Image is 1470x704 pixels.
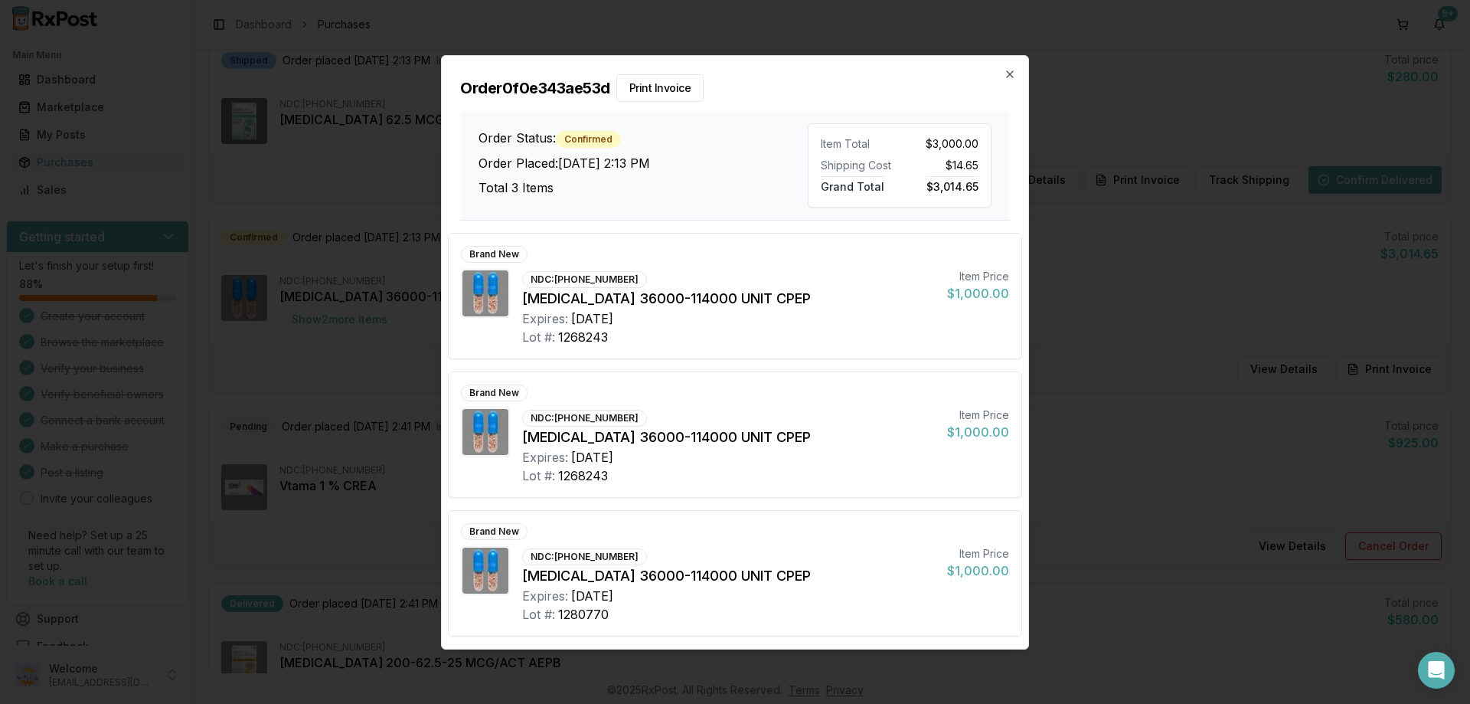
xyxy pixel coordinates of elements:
div: 1268243 [558,328,608,346]
div: [DATE] [571,309,613,328]
div: NDC: [PHONE_NUMBER] [522,271,647,288]
div: $1,000.00 [947,423,1009,441]
div: Item Price [947,269,1009,284]
div: Shipping Cost [821,158,893,173]
img: Creon 36000-114000 UNIT CPEP [462,548,508,594]
h3: Order Status: [479,128,808,147]
h3: Total 3 Items [479,178,808,196]
div: Item Price [947,546,1009,562]
div: Item Price [947,408,1009,423]
div: Expires: [522,587,568,605]
div: Expires: [522,448,568,467]
span: Grand Total [821,176,884,193]
div: Confirmed [556,130,621,147]
h3: Order Placed: [DATE] 2:13 PM [479,153,808,172]
div: NDC: [PHONE_NUMBER] [522,548,647,565]
img: Creon 36000-114000 UNIT CPEP [462,409,508,455]
img: Creon 36000-114000 UNIT CPEP [462,270,508,316]
div: [MEDICAL_DATA] 36000-114000 UNIT CPEP [522,427,935,448]
div: Item Total [821,136,893,152]
div: Brand New [461,523,528,540]
h2: Order 0f0e343ae53d [460,74,1010,102]
div: 1268243 [558,467,608,485]
div: Lot #: [522,467,555,485]
div: [DATE] [571,448,613,467]
div: $1,000.00 [947,562,1009,580]
div: Brand New [461,246,528,263]
button: Print Invoice [616,74,704,102]
div: Lot #: [522,328,555,346]
div: [MEDICAL_DATA] 36000-114000 UNIT CPEP [522,565,935,587]
div: [DATE] [571,587,613,605]
div: $1,000.00 [947,284,1009,303]
div: $14.65 [906,158,978,173]
div: [MEDICAL_DATA] 36000-114000 UNIT CPEP [522,288,935,309]
div: Brand New [461,385,528,401]
div: Lot #: [522,605,555,624]
div: Expires: [522,309,568,328]
span: $3,000.00 [926,136,978,152]
div: NDC: [PHONE_NUMBER] [522,410,647,427]
div: 1280770 [558,605,609,624]
span: $3,014.65 [926,176,978,193]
